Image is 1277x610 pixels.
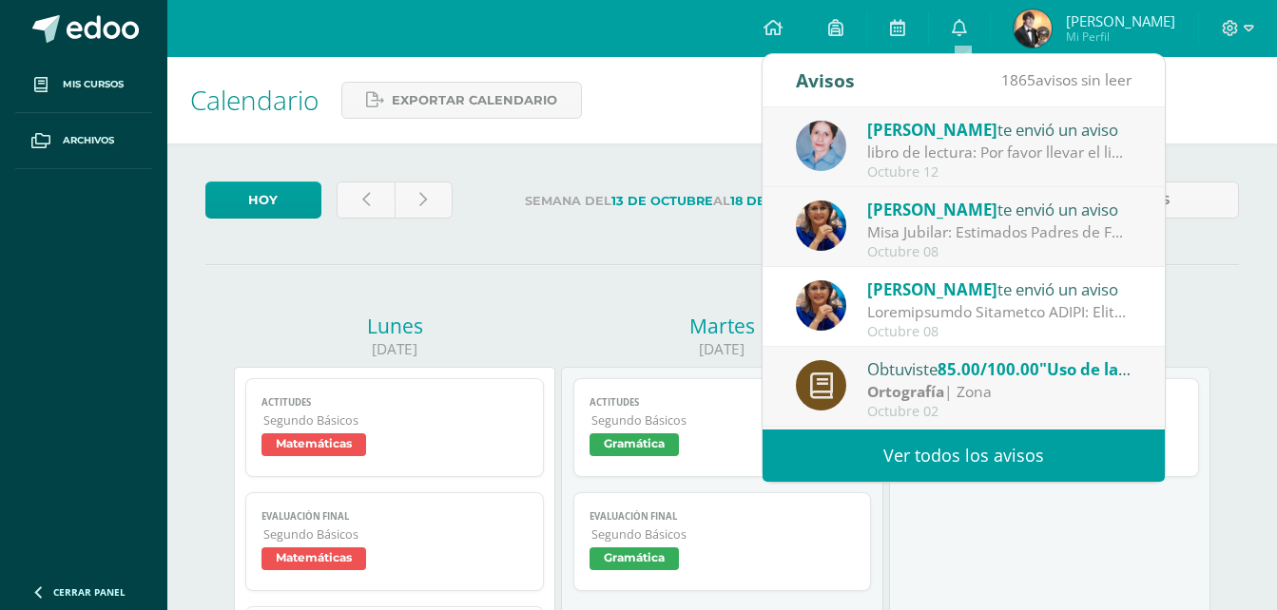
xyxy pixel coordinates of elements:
[591,526,856,543] span: Segundo Básicos
[261,396,528,409] span: Actitudes
[261,510,528,523] span: Evaluación final
[730,194,832,208] strong: 18 de Octubre
[15,113,152,169] a: Archivos
[573,492,872,591] a: Evaluación finalSegundo BásicosGramática
[867,164,1132,181] div: Octubre 12
[867,199,997,220] span: [PERSON_NAME]
[867,119,997,141] span: [PERSON_NAME]
[561,313,882,339] div: Martes
[796,200,846,251] img: 5d6f35d558c486632aab3bda9a330e6b.png
[190,82,319,118] span: Calendario
[796,121,846,171] img: 044c0162fa7e0f0b4b3ccbd14fd12260.png
[341,82,582,119] a: Exportar calendario
[590,396,856,409] span: Actitudes
[205,181,321,219] a: Hoy
[611,194,713,208] strong: 13 de Octubre
[15,57,152,113] a: Mis cursos
[261,433,366,456] span: Matemáticas
[867,301,1132,323] div: Indicaciones Excursión IRTRA: Guatemala, 07 de octubre de 2025 Estimados Padres de Familia: De an...
[63,133,114,148] span: Archivos
[796,280,846,331] img: 5d6f35d558c486632aab3bda9a330e6b.png
[867,324,1132,340] div: Octubre 08
[867,117,1132,142] div: te envió un aviso
[867,278,997,300] span: [PERSON_NAME]
[1066,29,1175,45] span: Mi Perfil
[573,378,872,477] a: ActitudesSegundo BásicosGramática
[1001,69,1132,90] span: avisos sin leer
[867,381,1132,403] div: | Zona
[590,510,856,523] span: Evaluación final
[1014,10,1052,48] img: 1a576c4b5cbd41fc70383f3f77ce78f7.png
[867,276,1132,301] div: te envió un aviso
[591,412,856,429] span: Segundo Básicos
[561,339,882,359] div: [DATE]
[867,221,1132,243] div: Misa Jubilar: Estimados Padres de Familia de Cuarto Primaria hasta Quinto Bachillerato: Bendicion...
[263,412,528,429] span: Segundo Básicos
[590,433,679,456] span: Gramática
[392,83,557,118] span: Exportar calendario
[867,244,1132,260] div: Octubre 08
[867,381,944,402] strong: Ortografía
[468,181,890,220] label: Semana del al
[245,378,544,477] a: ActitudesSegundo BásicosMatemáticas
[867,404,1132,420] div: Octubre 02
[1066,11,1175,30] span: [PERSON_NAME]
[63,77,124,92] span: Mis cursos
[234,313,555,339] div: Lunes
[938,358,1039,380] span: 85.00/100.00
[261,547,366,570] span: Matemáticas
[590,547,679,570] span: Gramática
[1001,69,1035,90] span: 1865
[867,142,1132,163] div: libro de lectura: Por favor llevar el libro de lectura, el 13/10/25 tienen evaluación de bloque, ...
[245,492,544,591] a: Evaluación finalSegundo BásicosMatemáticas
[53,585,126,599] span: Cerrar panel
[1039,358,1160,380] span: "Uso de la g y j"
[796,54,855,106] div: Avisos
[763,429,1165,482] a: Ver todos los avisos
[867,356,1132,381] div: Obtuviste en
[867,197,1132,221] div: te envió un aviso
[263,526,528,543] span: Segundo Básicos
[234,339,555,359] div: [DATE]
